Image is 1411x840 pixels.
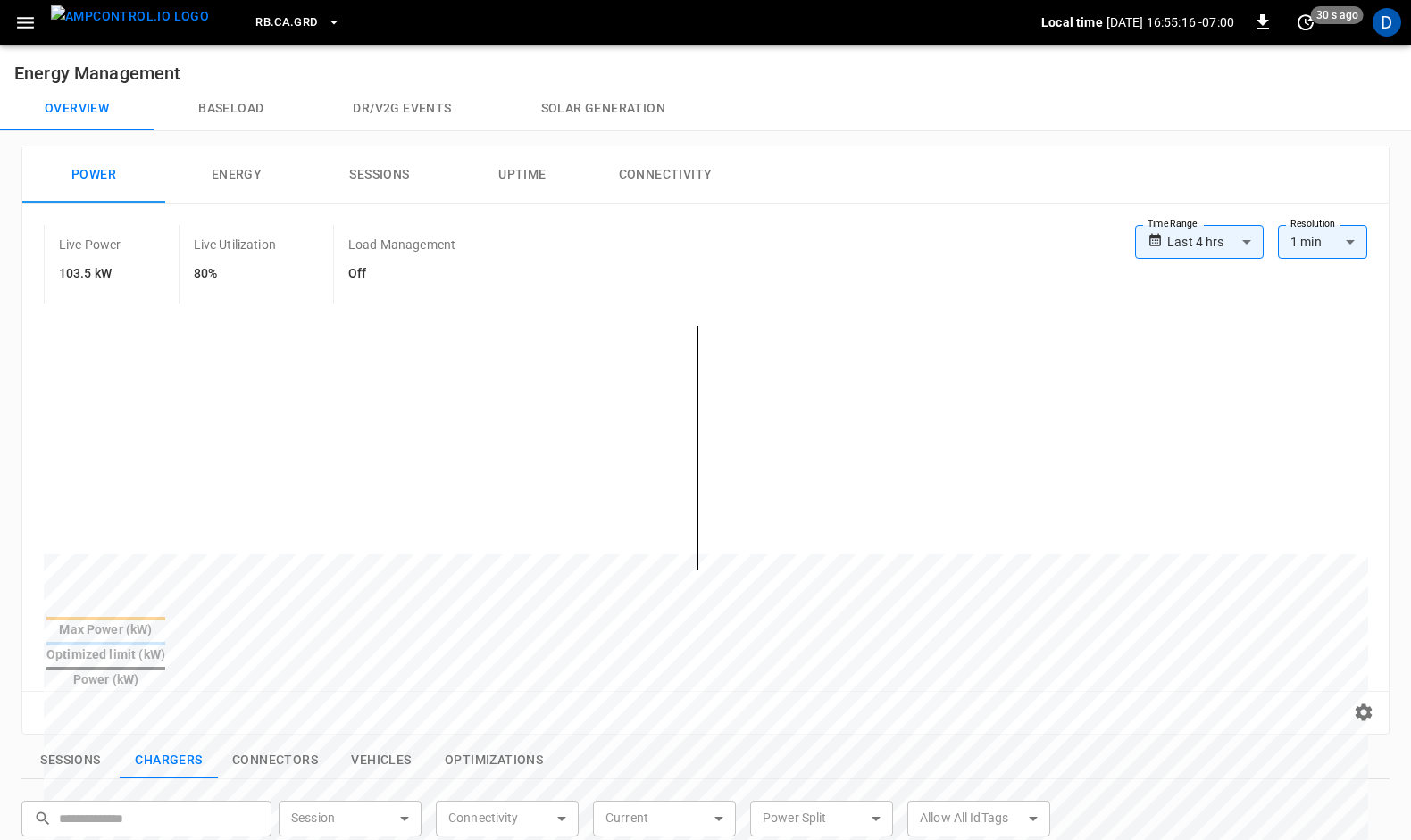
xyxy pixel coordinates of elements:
[348,236,455,254] p: Load Management
[21,742,120,779] button: show latest sessions
[59,236,121,254] p: Live Power
[1106,13,1234,31] p: [DATE] 16:55:16 -07:00
[1373,8,1401,37] div: profile-icon
[165,146,308,204] button: Energy
[22,146,165,204] button: Power
[1148,217,1198,231] label: Time Range
[430,742,557,779] button: show latest optimizations
[59,264,121,284] h6: 103.5 kW
[332,742,430,779] button: show latest vehicles
[194,264,276,284] h6: 80%
[1167,225,1264,259] div: Last 4 hrs
[154,87,308,130] button: Baseload
[1041,13,1103,31] p: Local time
[248,5,347,40] button: RB.CA.GRD
[308,87,496,130] button: Dr/V2G events
[497,87,710,130] button: Solar generation
[348,264,455,284] h6: Off
[1311,6,1364,24] span: 30 s ago
[194,236,276,254] p: Live Utilization
[1291,8,1320,37] button: set refresh interval
[218,742,332,779] button: show latest connectors
[451,146,594,204] button: Uptime
[1278,225,1367,259] div: 1 min
[255,12,317,33] span: RB.CA.GRD
[120,742,218,779] button: show latest charge points
[51,5,209,28] img: ampcontrol.io logo
[594,146,737,204] button: Connectivity
[1290,217,1335,231] label: Resolution
[308,146,451,204] button: Sessions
